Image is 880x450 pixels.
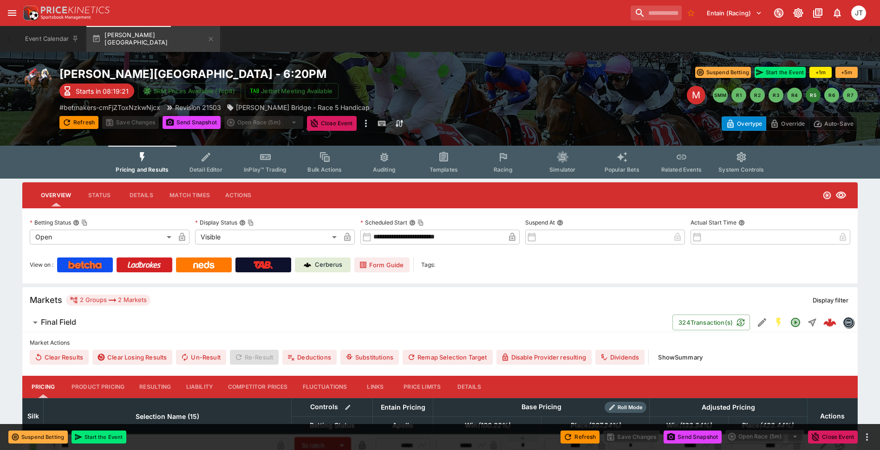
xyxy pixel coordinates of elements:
div: split button [725,430,804,443]
button: Notifications [829,5,846,21]
button: Open [787,314,804,331]
button: Remap Selection Target [403,350,493,365]
span: excl. Emergencies (411.68%) [732,420,803,431]
span: System Controls [718,166,764,173]
button: Price Limits [396,376,448,398]
button: ShowSummary [652,350,708,365]
span: Roll Mode [614,404,646,411]
button: R2 [750,88,765,103]
button: +1m [809,67,832,78]
h2: Copy To Clipboard [59,67,459,81]
button: R6 [824,88,839,103]
div: split button [224,116,303,129]
span: Pricing and Results [116,166,169,173]
img: PriceKinetics Logo [20,4,39,22]
label: View on : [30,257,53,272]
span: Simulator [549,166,575,173]
button: Copy To Clipboard [417,219,424,226]
button: Overview [33,184,78,206]
svg: Open [822,191,832,200]
button: Overtype [722,116,766,131]
button: +5m [835,67,858,78]
p: Cerberus [315,260,342,270]
button: SMM [713,88,728,103]
span: Racing [494,166,513,173]
button: Select Tenant [701,6,768,20]
button: Documentation [809,5,826,21]
div: 2 Groups 2 Markets [70,295,147,306]
span: Un-Result [176,350,226,365]
span: Auditing [373,166,396,173]
button: Josh Tanner [848,3,869,23]
span: Related Events [661,166,702,173]
button: Send Snapshot [664,431,722,444]
button: [PERSON_NAME][GEOGRAPHIC_DATA] [86,26,220,52]
th: Silk [23,398,44,434]
div: Edit Meeting [687,86,705,104]
button: Suspend Betting [695,67,751,78]
div: Show/hide Price Roll mode configuration. [605,402,646,413]
button: R1 [731,88,746,103]
button: Substitutions [340,350,399,365]
div: Visible [195,230,340,244]
p: [PERSON_NAME] Bridge - Race 5 Handicap [236,103,370,112]
a: Cerberus [295,257,351,272]
button: Final Field [22,313,672,332]
em: ( 423.44 %) [759,420,793,431]
button: Copy To Clipboard [81,219,88,226]
button: SRM Prices Available (Top4) [138,83,241,99]
th: Adjusted Pricing [649,398,807,416]
label: Tags: [421,257,435,272]
button: R3 [769,88,783,103]
button: Status [78,184,120,206]
button: Pricing [22,376,64,398]
button: Copy To Clipboard [248,219,254,226]
nav: pagination navigation [713,88,858,103]
button: Override [766,116,809,131]
button: Start the Event [72,431,126,444]
div: Event type filters [108,146,771,179]
button: Suspend Betting [8,431,68,444]
img: logo-cerberus--red.svg [823,316,836,329]
button: Close Event [307,116,357,131]
button: Connected to PK [770,5,787,21]
p: Display Status [195,219,237,226]
button: Deductions [282,350,337,365]
button: SGM Enabled [770,314,787,331]
img: PriceKinetics [41,6,110,13]
button: Clear Losing Results [92,350,172,365]
button: more [360,116,372,131]
div: 086fb029-a5e1-4ea1-8971-ada8811fde05 [823,316,836,329]
input: search [631,6,682,20]
img: TabNZ [254,261,273,269]
span: excl. Emergencies (300.17%) [561,420,631,431]
img: jetbet-logo.svg [250,86,259,96]
p: Override [781,119,805,129]
span: excl. Emergencies (98.77%) [455,420,520,431]
div: Base Pricing [518,401,565,413]
button: Suspend At [557,219,563,226]
span: InPlay™ Trading [244,166,287,173]
button: Dividends [595,350,645,365]
button: Product Pricing [64,376,132,398]
svg: Open [790,317,801,328]
div: Murray Bridge - Race 5 Handicap [227,103,370,112]
button: Details [448,376,490,398]
span: Popular Bets [605,166,639,173]
button: R7 [843,88,858,103]
div: Open [30,230,175,244]
h6: Final Field [41,317,76,327]
img: betmakers [843,317,854,328]
button: Fluctuations [295,376,355,398]
p: Overtype [737,119,762,129]
th: Apollo [373,416,433,434]
p: Suspend At [525,219,555,226]
em: ( 100.22 %) [477,420,510,431]
span: Re-Result [230,350,279,365]
button: Competitor Prices [221,376,295,398]
div: Josh Tanner [851,6,866,20]
button: Display StatusCopy To Clipboard [239,219,246,226]
a: Form Guide [354,257,410,272]
img: Cerberus [304,261,311,269]
span: excl. Emergencies (130.90%) [656,420,722,431]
